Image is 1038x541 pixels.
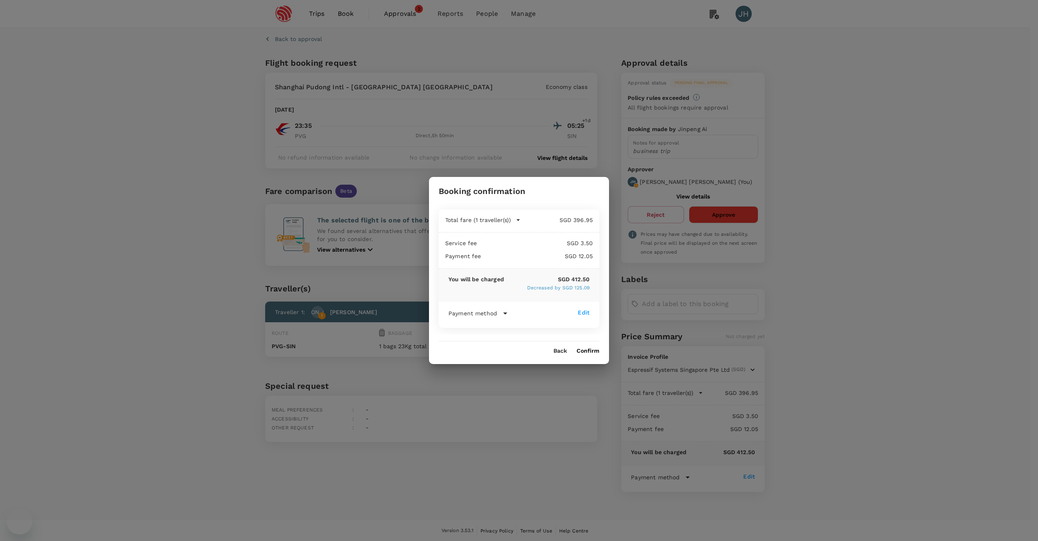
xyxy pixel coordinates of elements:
p: Payment fee [445,252,481,260]
button: Confirm [577,348,599,354]
p: SGD 412.50 [504,275,590,283]
p: Total fare (1 traveller(s)) [445,216,511,224]
span: Decreased by SGD 125.09 [527,285,590,291]
button: Total fare (1 traveller(s)) [445,216,521,224]
p: SGD 3.50 [477,239,593,247]
p: You will be charged [448,275,504,283]
p: SGD 396.95 [521,216,593,224]
h3: Booking confirmation [439,187,525,196]
button: Back [553,348,567,354]
p: Payment method [448,309,497,317]
p: Service fee [445,239,477,247]
div: Edit [578,308,590,317]
p: SGD 12.05 [481,252,593,260]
